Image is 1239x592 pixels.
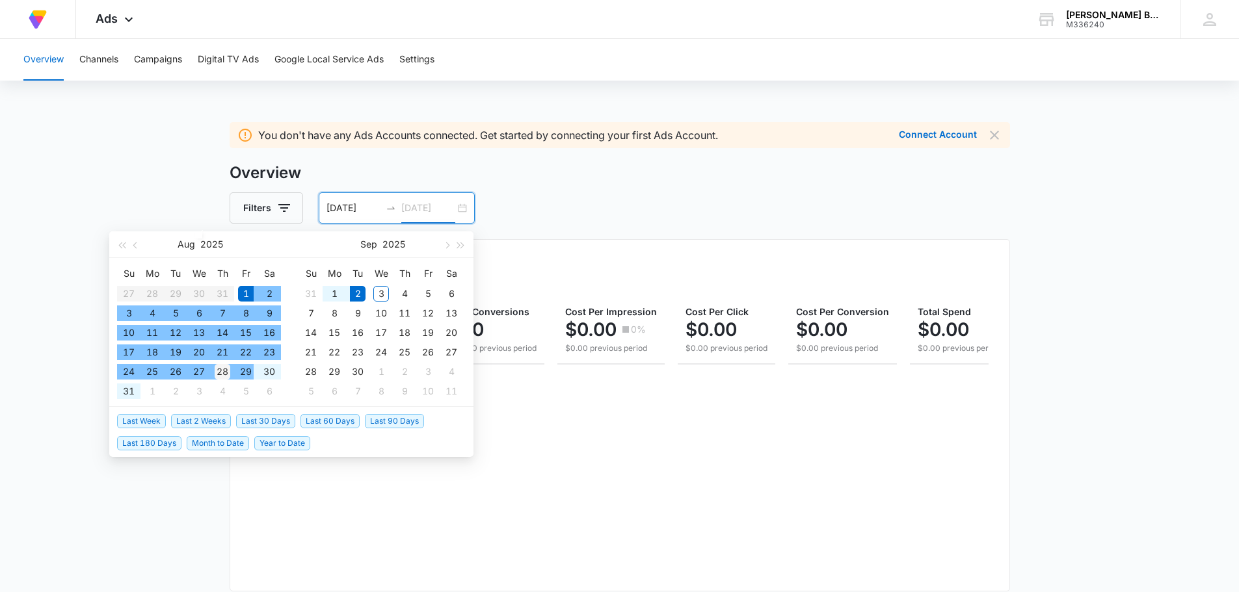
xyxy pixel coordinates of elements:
div: 5 [303,383,319,399]
input: End date [401,201,455,215]
td: 2025-09-14 [299,323,323,342]
div: 7 [215,305,230,321]
td: 2025-09-05 [416,284,440,303]
div: 5 [238,383,254,399]
th: Tu [164,263,187,284]
div: 2 [350,286,366,302]
div: account id [1066,20,1161,29]
td: 2025-08-17 [117,342,140,362]
div: 4 [444,364,459,380]
td: 2025-09-28 [299,362,323,381]
button: Filters [230,192,303,224]
div: 19 [168,344,183,360]
div: 13 [191,325,207,341]
td: 2025-10-03 [416,362,440,381]
td: 2025-09-30 [346,362,369,381]
td: 2025-10-10 [416,381,440,401]
td: 2025-09-15 [323,323,346,342]
span: Last 30 Days [236,414,295,428]
div: 10 [121,325,137,341]
td: 2025-10-08 [369,381,393,401]
span: Total Spend [918,306,971,317]
td: 2025-09-23 [346,342,369,362]
div: 4 [144,305,160,321]
td: 2025-10-01 [369,362,393,381]
div: 20 [191,344,207,360]
span: Ads [96,12,118,25]
td: 2025-10-09 [393,381,416,401]
th: Mo [140,263,164,284]
td: 2025-09-08 [323,303,346,323]
td: 2025-09-29 [323,362,346,381]
div: 6 [444,286,459,302]
button: Campaigns [134,39,182,81]
span: swap-right [386,203,396,213]
td: 2025-10-11 [440,381,463,401]
div: 9 [397,383,412,399]
p: $0.00 [565,319,617,340]
div: 12 [168,325,183,341]
div: 4 [397,286,412,302]
button: Google Local Service Ads [274,39,384,81]
td: 2025-08-29 [234,362,258,381]
h3: Overview [230,161,1010,185]
button: 2025 [382,231,405,257]
span: Last Week [117,414,166,428]
div: 22 [326,344,342,360]
div: 24 [121,364,137,380]
div: 18 [144,344,160,360]
td: 2025-09-18 [393,323,416,342]
p: 0% [631,325,646,334]
td: 2025-08-27 [187,362,211,381]
div: 1 [238,286,254,302]
th: Th [211,263,234,284]
td: 2025-10-07 [346,381,369,401]
button: Digital TV Ads [198,39,259,81]
td: 2025-09-02 [346,284,369,303]
button: Connect Account [899,130,977,139]
span: Cost Per Click [686,306,749,317]
div: 17 [121,344,137,360]
button: 2025 [200,231,223,257]
span: Cost Per Conversion [796,306,889,317]
th: Fr [234,263,258,284]
td: 2025-10-04 [440,362,463,381]
div: 3 [121,305,137,321]
div: 12 [420,305,436,321]
td: 2025-08-02 [258,284,281,303]
div: 2 [168,383,183,399]
input: Start date [326,201,380,215]
td: 2025-10-02 [393,362,416,381]
p: $0.00 previous period [686,342,767,354]
td: 2025-08-04 [140,303,164,323]
td: 2025-09-01 [323,284,346,303]
td: 2025-09-13 [440,303,463,323]
div: 9 [261,305,277,321]
td: 2025-09-04 [211,381,234,401]
p: $0.00 [796,319,847,340]
td: 2025-08-14 [211,323,234,342]
span: Month to Date [187,436,249,450]
span: Cost Per Impression [565,306,657,317]
span: Last 90 Days [365,414,424,428]
th: Fr [416,263,440,284]
div: 28 [215,364,230,380]
td: 2025-08-16 [258,323,281,342]
td: 2025-08-06 [187,303,211,323]
button: Channels [79,39,118,81]
td: 2025-09-17 [369,323,393,342]
div: 31 [121,383,137,399]
span: Year to Date [254,436,310,450]
div: 17 [373,325,389,341]
div: 19 [420,325,436,341]
button: Sep [360,231,377,257]
div: 4 [215,383,230,399]
div: 8 [238,305,254,321]
div: 27 [444,344,459,360]
div: 21 [215,344,230,360]
td: 2025-09-05 [234,381,258,401]
td: 2025-10-05 [299,381,323,401]
div: 8 [373,383,389,399]
button: Dismiss [987,127,1002,143]
div: 14 [215,325,230,341]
